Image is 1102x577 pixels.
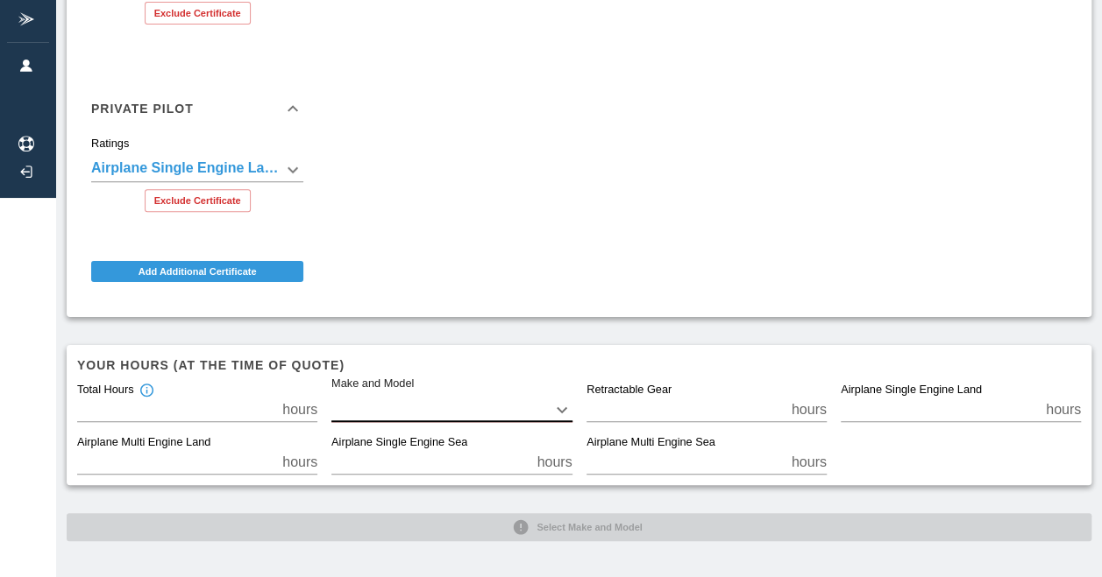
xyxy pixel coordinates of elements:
h6: Your hours (at the time of quote) [77,355,1081,375]
svg: Total hours in fixed-wing aircraft [139,383,154,398]
p: hours [282,399,317,420]
p: hours [537,452,572,473]
label: Airplane Single Engine Land [841,383,982,398]
p: hours [792,452,827,473]
div: Rotorcraft Helicopter [91,158,303,182]
label: Retractable Gear [587,383,672,398]
p: hours [282,452,317,473]
h6: Private Pilot [91,102,194,115]
label: Airplane Multi Engine Land [77,435,210,451]
p: hours [1046,399,1081,420]
p: hours [792,399,827,420]
label: Airplane Multi Engine Sea [587,435,715,451]
label: Ratings [91,136,129,151]
button: Exclude Certificate [145,189,251,212]
label: Airplane Single Engine Sea [331,435,467,451]
button: Exclude Certificate [145,2,251,25]
label: Make and Model [331,376,414,391]
div: Private Pilot [77,137,317,226]
div: Total Hours [77,383,154,398]
button: Add Additional Certificate [91,261,303,282]
div: Private Pilot [77,81,317,137]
